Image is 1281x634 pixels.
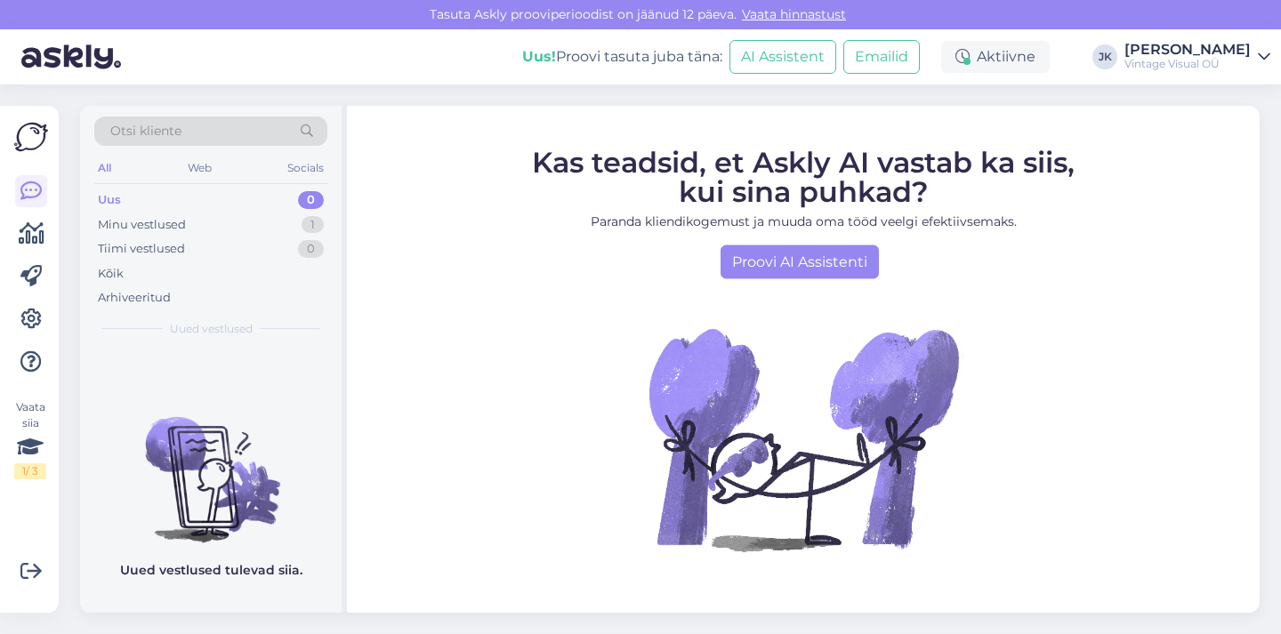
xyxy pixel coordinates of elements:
b: Uus! [522,48,556,65]
img: No chats [80,385,342,545]
div: Minu vestlused [98,216,186,234]
div: Kõik [98,265,124,283]
div: Tiimi vestlused [98,240,185,258]
div: Arhiveeritud [98,289,171,307]
img: No Chat active [643,278,963,598]
span: Uued vestlused [170,321,253,337]
button: AI Assistent [729,40,836,74]
span: Otsi kliente [110,122,181,140]
div: Web [184,156,215,180]
div: 1 [302,216,324,234]
a: [PERSON_NAME]Vintage Visual OÜ [1124,43,1270,71]
div: 0 [298,240,324,258]
div: 1 / 3 [14,463,46,479]
div: Socials [284,156,327,180]
div: All [94,156,115,180]
div: Vaata siia [14,399,46,479]
p: Uued vestlused tulevad siia. [120,561,302,580]
span: Kas teadsid, et Askly AI vastab ka siis, kui sina puhkad? [532,144,1075,208]
button: Emailid [843,40,920,74]
div: [PERSON_NAME] [1124,43,1251,57]
a: Proovi AI Assistenti [721,245,879,278]
div: Uus [98,191,121,209]
div: Vintage Visual OÜ [1124,57,1251,71]
p: Paranda kliendikogemust ja muuda oma tööd veelgi efektiivsemaks. [532,212,1075,230]
div: JK [1092,44,1117,69]
img: Askly Logo [14,120,48,154]
div: Proovi tasuta juba täna: [522,46,722,68]
div: 0 [298,191,324,209]
div: Aktiivne [941,41,1050,73]
a: Vaata hinnastust [737,6,851,22]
